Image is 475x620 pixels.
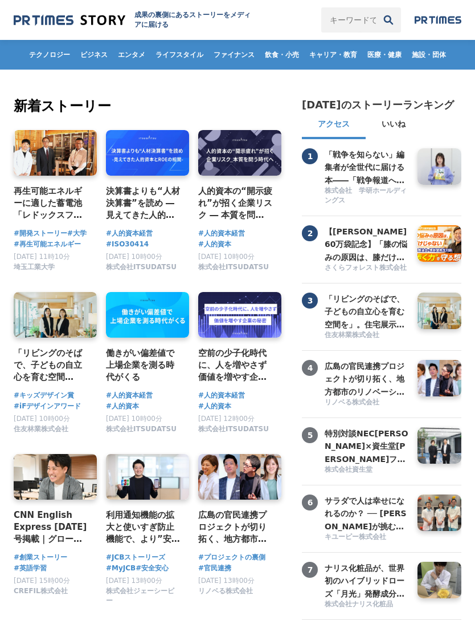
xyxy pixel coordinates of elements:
[106,586,180,606] span: 株式会社ジェーシービー
[106,552,165,563] a: #JCBストーリーズ
[325,495,409,531] a: サラダで人は幸せになれるのか？ ── [PERSON_NAME]が挑む、[PERSON_NAME]の食卓と[PERSON_NAME]の可能性
[302,293,318,309] span: 3
[305,40,362,70] a: キャリア・教育
[302,112,366,139] button: アクセス
[415,15,461,25] a: prtimes
[14,586,68,596] span: CREFIL株式会社
[407,40,451,70] a: 施設・団体
[14,390,74,401] span: #キッズデザイン賞
[325,495,409,533] h3: サラダで人は幸せになれるのか？ ── [PERSON_NAME]が挑む、[PERSON_NAME]の食卓と[PERSON_NAME]の可能性
[325,599,409,610] a: 株式会社ナリス化粧品
[14,509,88,546] a: CNN English Express [DATE]号掲載｜グローバル展開を目指すCREFILの“英語×挑戦”文化とその背景
[198,262,269,272] span: 株式会社ITSUDATSU
[302,148,318,164] span: 1
[14,424,68,434] span: 住友林業株式会社
[14,577,70,585] span: [DATE] 15時00分
[198,509,272,546] h4: 広島の官民連携プロジェクトが切り拓く、地方都市のリノベーション
[407,50,451,59] span: 施設・団体
[14,239,81,250] a: #再生可能エネルギー
[24,50,75,59] span: テクノロジー
[113,40,150,70] a: エンタメ
[14,401,81,412] a: #iFデザインアワード
[14,228,67,239] a: #開発ストーリー
[325,186,409,205] span: 株式会社 学研ホールディングス
[14,415,70,423] span: [DATE] 10時00分
[198,253,255,261] span: [DATE] 10時00分
[260,50,304,59] span: 飲食・小売
[14,10,253,30] a: 成果の裏側にあるストーリーをメディアに届ける 成果の裏側にあるストーリーをメディアに届ける
[106,390,153,401] a: #人的資本経営
[302,495,318,510] span: 6
[14,552,67,563] a: #創業ストーリー
[198,401,231,412] span: #人的資本
[106,415,162,423] span: [DATE] 10時00分
[198,415,255,423] span: [DATE] 12時00分
[106,185,180,222] a: 決算書よりも“人材決算書”を読め ― 見えてきた人的資本と[PERSON_NAME]の相関
[325,427,409,465] h3: 特別対談NEC[PERSON_NAME]×資生堂[PERSON_NAME]フェロー 顔認証と化粧品、「顔」研究の世界の頂点から見える[PERSON_NAME] ～骨格や瞳、変化しない顔と たるみ...
[106,262,177,272] span: 株式会社ITSUDATSU
[67,228,87,239] a: #大学
[198,347,272,384] a: 空前の少子化時代に、人を増やさず価値を増やす企業の秘密
[106,563,136,574] span: #MyJCB
[325,293,409,329] a: 「リビングのそばで、子どもの自立心を育む空間を」。住宅展示場に「まんなかこどもBASE」を作った２人の女性社員
[363,50,406,59] span: 医療・健康
[325,263,407,273] span: さくらフォレスト株式会社
[325,360,409,398] h3: 広島の官民連携プロジェクトが切り拓く、地方都市のリノベーション
[106,253,162,261] span: [DATE] 10時00分
[325,465,372,475] span: 株式会社資生堂
[325,263,409,274] a: さくらフォレスト株式会社
[136,563,169,574] a: #安全安心
[198,552,265,563] span: #プロジェクトの裏側
[325,225,409,262] a: 【[PERSON_NAME]60万袋記念】「膝の悩みの原因は、膝だけじゃない」――共同開発者・[PERSON_NAME]先生と語る、"歩く力"を守る想い【共同開発者対談】
[198,185,272,222] h4: 人的資本の“開示疲れ”が招く企業リスク ― 本質を問う時代へ
[325,148,409,185] a: 「戦争を知らない」編集者が全世代に届ける本――「戦争報道への慣れ」に対する恐怖が出発点
[134,10,253,30] h1: 成果の裏側にあるストーリーをメディアに届ける
[376,7,401,33] button: 検索
[302,98,454,112] h2: [DATE]のストーリーランキング
[325,360,409,396] a: 広島の官民連携プロジェクトが切り拓く、地方都市のリノベーション
[14,185,88,222] a: 再生可能エネルギーに適した蓄電池「レドックスフロー電池」の研究にチャレンジする埼玉工業大学
[198,390,245,401] span: #人的資本経営
[260,40,304,70] a: 飲食・小売
[325,330,379,340] span: 住友林業株式会社
[325,562,409,600] h3: ナリス化粧品が、世界初のハイブリッドローズ「月光」発酵成分を開発できたわけ
[325,532,386,542] span: キユーピー株式会社
[305,50,362,59] span: キャリア・教育
[302,225,318,241] span: 2
[14,253,70,261] span: [DATE] 11時10分
[14,262,55,272] span: 埼玉工業大学
[363,40,406,70] a: 医療・健康
[325,599,393,609] span: 株式会社ナリス化粧品
[321,7,376,33] input: キーワードで検索
[302,562,318,578] span: 7
[198,586,253,596] span: リノベる株式会社
[198,563,231,574] a: #官民連携
[302,427,318,443] span: 5
[14,563,47,574] a: #英語学習
[209,50,259,59] span: ファイナンス
[14,347,88,384] a: 「リビングのそばで、子どもの自立心を育む空間を」。住宅展示場に「まんなかこどもBASE」を作った２人の女性社員
[14,13,125,28] img: 成果の裏側にあるストーリーをメディアに届ける
[198,239,231,250] a: #人的資本
[106,509,180,546] a: 利用通知機能の拡大と使いすぎ防止機能で、より”安心なキャッシュレス”へ！MyJCBの「My安心設定」を強化！
[198,424,269,434] span: 株式会社ITSUDATSU
[151,50,208,59] span: ライフスタイル
[151,40,208,70] a: ライフスタイル
[325,532,409,543] a: キユーピー株式会社
[106,401,139,412] span: #人的資本
[325,398,409,408] a: リノベる株式会社
[106,347,180,384] a: 働きがい偏差値で上場企業を測る時代がくる
[14,590,68,598] a: CREFIL株式会社
[198,428,269,436] a: 株式会社ITSUDATSU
